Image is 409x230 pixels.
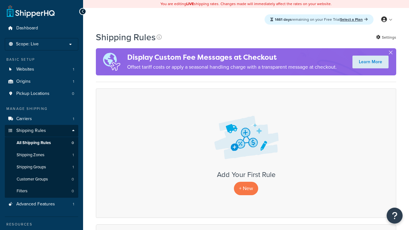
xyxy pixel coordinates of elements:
[5,125,78,137] a: Shipping Rules
[16,91,50,96] span: Pickup Locations
[16,67,34,72] span: Websites
[73,79,74,84] span: 1
[340,17,368,22] a: Select a Plan
[5,88,78,100] a: Pickup Locations 0
[5,185,78,197] a: Filters 0
[5,185,78,197] li: Filters
[17,140,51,146] span: All Shipping Rules
[5,125,78,198] li: Shipping Rules
[103,171,390,179] h3: Add Your First Rule
[17,165,46,170] span: Shipping Groups
[17,188,27,194] span: Filters
[72,188,74,194] span: 0
[16,42,39,47] span: Scope: Live
[73,67,74,72] span: 1
[16,202,55,207] span: Advanced Features
[186,1,194,7] b: LIVE
[5,149,78,161] a: Shipping Zones 1
[96,48,127,75] img: duties-banner-06bc72dcb5fe05cb3f9472aba00be2ae8eb53ab6f0d8bb03d382ba314ac3c341.png
[73,116,74,122] span: 1
[72,177,74,182] span: 0
[5,161,78,173] li: Shipping Groups
[234,182,258,195] p: + New
[5,173,78,185] li: Customer Groups
[96,31,156,43] h1: Shipping Rules
[5,113,78,125] a: Carriers 1
[5,137,78,149] li: All Shipping Rules
[7,5,55,18] a: ShipperHQ Home
[5,64,78,75] li: Websites
[16,116,32,122] span: Carriers
[5,57,78,62] div: Basic Setup
[73,165,74,170] span: 1
[16,26,38,31] span: Dashboard
[5,137,78,149] a: All Shipping Rules 0
[73,152,74,158] span: 1
[127,52,337,63] h4: Display Custom Fee Messages at Checkout
[5,22,78,34] a: Dashboard
[5,106,78,111] div: Manage Shipping
[5,76,78,88] a: Origins 1
[376,33,396,42] a: Settings
[72,140,74,146] span: 0
[17,177,48,182] span: Customer Groups
[5,64,78,75] a: Websites 1
[16,79,31,84] span: Origins
[127,63,337,72] p: Offset tariff costs or apply a seasonal handling charge with a transparent message at checkout.
[5,222,78,227] div: Resources
[275,17,292,22] strong: 1461 days
[5,149,78,161] li: Shipping Zones
[17,152,44,158] span: Shipping Zones
[5,198,78,210] li: Advanced Features
[5,161,78,173] a: Shipping Groups 1
[5,113,78,125] li: Carriers
[73,202,74,207] span: 1
[5,76,78,88] li: Origins
[5,198,78,210] a: Advanced Features 1
[5,173,78,185] a: Customer Groups 0
[265,14,374,25] div: remaining on your Free Trial
[16,128,46,134] span: Shipping Rules
[352,56,389,68] a: Learn More
[5,88,78,100] li: Pickup Locations
[72,91,74,96] span: 0
[387,208,403,224] button: Open Resource Center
